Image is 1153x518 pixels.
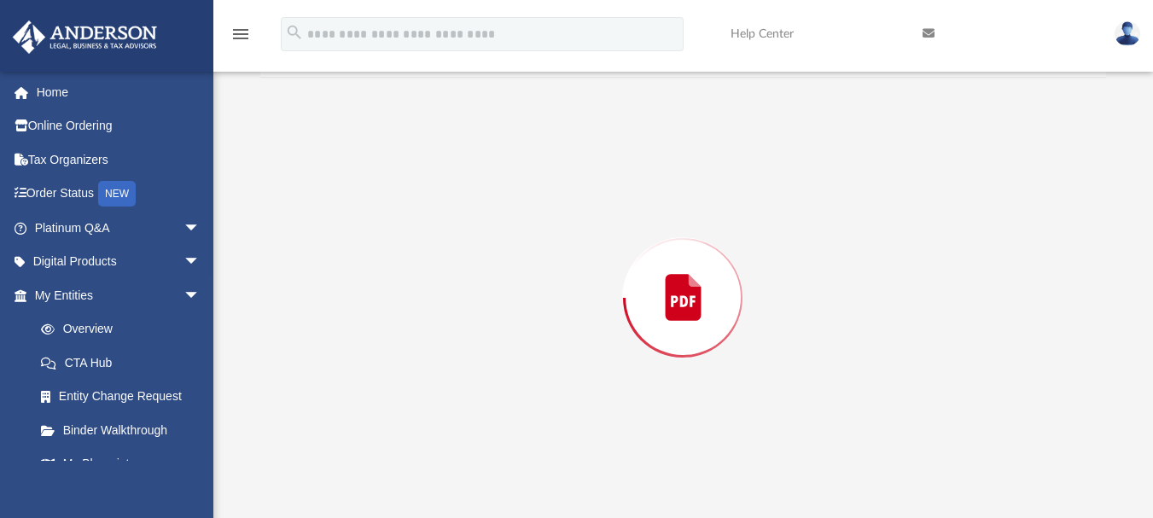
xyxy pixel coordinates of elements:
a: Home [12,75,226,109]
a: Entity Change Request [24,380,226,414]
a: Tax Organizers [12,143,226,177]
div: NEW [98,181,136,207]
span: arrow_drop_down [183,211,218,246]
a: Overview [24,312,226,346]
span: arrow_drop_down [183,278,218,313]
i: menu [230,24,251,44]
a: CTA Hub [24,346,226,380]
a: menu [230,32,251,44]
img: Anderson Advisors Platinum Portal [8,20,162,54]
img: User Pic [1115,21,1140,46]
a: Binder Walkthrough [24,413,226,447]
a: Order StatusNEW [12,177,226,212]
a: Platinum Q&Aarrow_drop_down [12,211,226,245]
a: Digital Productsarrow_drop_down [12,245,226,279]
i: search [285,23,304,42]
a: My Entitiesarrow_drop_down [12,278,226,312]
a: Online Ordering [12,109,226,143]
span: arrow_drop_down [183,245,218,280]
a: My Blueprint [24,447,218,481]
div: Preview [260,32,1106,518]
